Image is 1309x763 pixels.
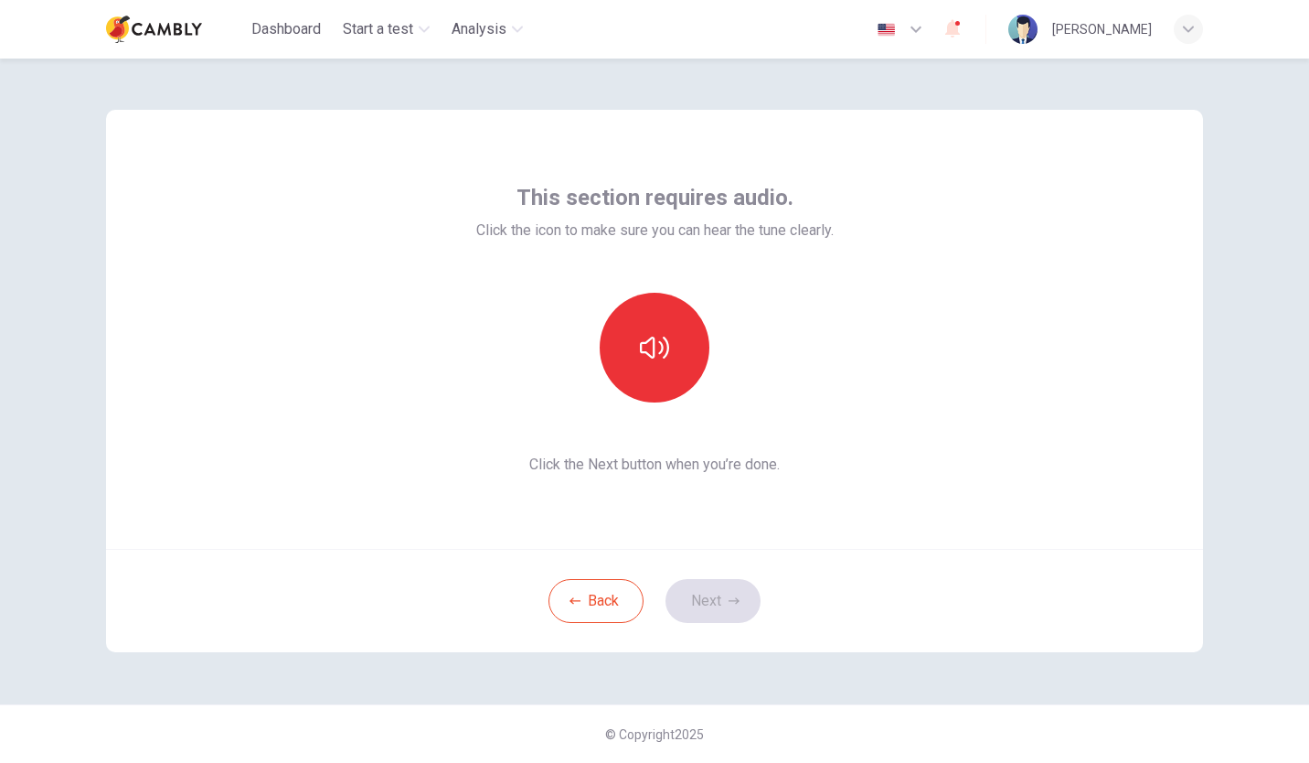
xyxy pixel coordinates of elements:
[444,13,530,46] button: Analysis
[605,727,704,742] span: © Copyright 2025
[476,220,834,242] span: Click the icon to make sure you can hear the tune clearly.
[1052,18,1152,40] div: [PERSON_NAME]
[244,13,328,46] button: Dashboard
[452,18,506,40] span: Analysis
[1008,15,1038,44] img: Profile picture
[516,183,793,212] span: This section requires audio.
[251,18,321,40] span: Dashboard
[106,11,244,48] a: Cambly logo
[335,13,437,46] button: Start a test
[875,23,898,37] img: en
[106,11,202,48] img: Cambly logo
[476,454,834,476] span: Click the Next button when you’re done.
[343,18,413,40] span: Start a test
[548,579,644,623] button: Back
